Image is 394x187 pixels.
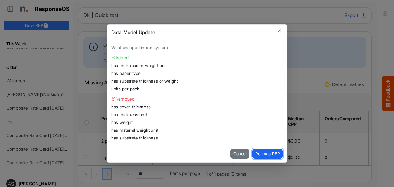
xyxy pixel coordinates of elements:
li: has weight [111,119,283,125]
div: Added [111,54,283,61]
p: What changed in our system [111,44,283,51]
li: has material weight unit [111,127,283,133]
li: has thickness or weight unit [111,62,283,69]
button: Close [276,28,282,34]
div: Removed [111,96,283,102]
li: has substrate thickness or weight [111,78,283,84]
button: Cancel [230,149,249,159]
li: has cover thickness [111,103,283,110]
button: Re-map RFP [252,149,283,159]
li: has thickness unit [111,111,283,118]
div: Data Model Update [111,28,276,36]
li: units per pack [111,85,283,92]
li: has substrate thickness [111,135,283,141]
li: has paper type [111,70,283,76]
